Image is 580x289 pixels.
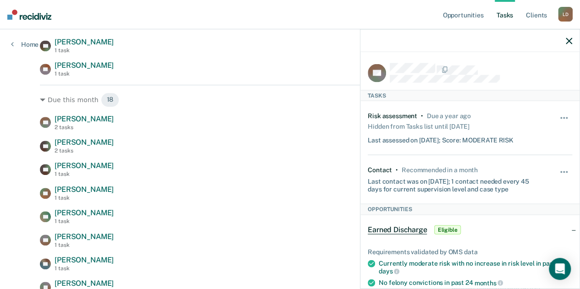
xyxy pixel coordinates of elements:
div: 1 task [55,47,114,54]
div: 2 tasks [55,124,114,131]
div: • [421,112,423,120]
div: 1 task [55,265,114,272]
div: Recommended in a month [402,166,478,174]
div: Due a year ago [427,112,471,120]
span: [PERSON_NAME] [55,138,114,147]
div: Open Intercom Messenger [549,258,571,280]
div: Hidden from Tasks list until [DATE] [368,120,469,133]
span: [PERSON_NAME] [55,208,114,217]
span: Earned Discharge [368,225,427,234]
span: [PERSON_NAME] [55,115,114,123]
span: Eligible [434,225,460,234]
div: 1 task [55,195,114,201]
span: months [474,279,503,286]
span: [PERSON_NAME] [55,232,114,241]
div: 1 task [55,171,114,177]
div: Currently moderate risk with no increase in risk level in past 360 [379,259,572,275]
div: 1 task [55,71,114,77]
div: 1 task [55,242,114,248]
span: 18 [101,93,120,107]
div: 2 tasks [55,147,114,154]
a: Home [11,40,39,49]
span: [PERSON_NAME] [55,161,114,170]
div: Earned DischargeEligible [360,215,580,244]
div: Last contact was on [DATE]; 1 contact needed every 45 days for current supervision level and case... [368,174,538,193]
div: 1 task [55,218,114,224]
div: Contact [368,166,392,174]
img: Recidiviz [7,10,51,20]
span: days [379,267,399,275]
div: No felony convictions in past 24 [379,278,572,287]
div: L D [558,7,573,22]
div: Due this month [40,93,540,107]
span: [PERSON_NAME] [55,61,114,70]
span: [PERSON_NAME] [55,256,114,264]
div: Tasks [360,90,580,101]
div: Last assessed on [DATE]; Score: MODERATE RISK [368,133,514,144]
span: [PERSON_NAME] [55,279,114,288]
div: • [396,166,398,174]
div: Risk assessment [368,112,417,120]
div: Opportunities [360,204,580,215]
span: [PERSON_NAME] [55,38,114,46]
div: Requirements validated by OMS data [368,248,572,256]
span: [PERSON_NAME] [55,185,114,194]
